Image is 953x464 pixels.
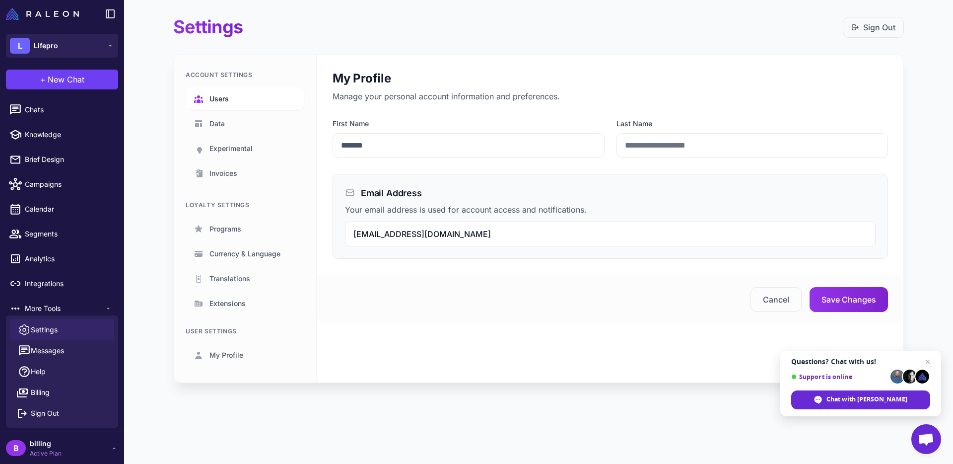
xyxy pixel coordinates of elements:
span: [EMAIL_ADDRESS][DOMAIN_NAME] [353,229,491,239]
span: Messages [31,345,64,356]
h2: My Profile [333,71,888,86]
div: Open chat [911,424,941,454]
img: Raleon Logo [6,8,79,20]
a: Campaigns [4,174,120,195]
span: Sign Out [31,408,59,419]
span: Programs [209,224,241,234]
span: My Profile [209,350,243,361]
span: Extensions [209,298,246,309]
div: Account Settings [186,71,304,79]
a: Extensions [186,292,304,315]
button: +New Chat [6,70,118,89]
span: Campaigns [25,179,112,190]
span: billing [30,438,62,449]
span: Chats [25,104,112,115]
span: Close chat [922,356,934,368]
h1: Settings [173,16,243,38]
button: Messages [10,340,114,361]
span: Brief Design [25,154,112,165]
a: Programs [186,218,304,240]
label: Last Name [616,118,888,129]
a: Sign Out [851,21,895,33]
a: Translations [186,267,304,290]
h3: Email Address [361,186,422,200]
span: Knowledge [25,129,112,140]
span: New Chat [48,74,84,85]
span: Invoices [209,168,237,179]
span: Segments [25,229,112,239]
button: Save Changes [810,287,888,312]
p: Your email address is used for account access and notifications. [345,204,876,216]
a: Brief Design [4,149,120,170]
a: Users [186,87,304,110]
a: Currency & Language [186,242,304,265]
span: Calendar [25,204,112,215]
span: Currency & Language [209,248,280,259]
span: Data [209,118,225,129]
span: Chat with [PERSON_NAME] [826,395,907,404]
span: Active Plan [30,449,62,458]
span: Settings [31,324,58,335]
label: First Name [333,118,605,129]
a: Data [186,112,304,135]
p: Manage your personal account information and preferences. [333,90,888,102]
button: Sign Out [843,17,904,38]
a: Integrations [4,273,120,294]
span: More Tools [25,303,104,314]
button: Sign Out [10,403,114,424]
span: Experimental [209,143,253,154]
a: Analytics [4,248,120,269]
div: Loyalty Settings [186,201,304,210]
span: + [40,74,46,85]
div: User Settings [186,327,304,336]
span: Lifepro [34,40,58,51]
span: Users [209,93,229,104]
div: Chat with Raleon [791,390,930,409]
a: Chats [4,99,120,120]
div: L [10,38,30,54]
a: Knowledge [4,124,120,145]
button: LLifepro [6,34,118,58]
span: Help [31,366,46,377]
span: Integrations [25,278,112,289]
span: Billing [31,387,50,398]
span: Analytics [25,253,112,264]
a: Experimental [186,137,304,160]
a: Segments [4,224,120,244]
span: Translations [209,273,250,284]
span: Questions? Chat with us! [791,358,930,366]
a: Raleon Logo [6,8,83,20]
a: Invoices [186,162,304,185]
button: Cancel [750,287,802,312]
a: Help [10,361,114,382]
a: My Profile [186,344,304,367]
a: Calendar [4,199,120,220]
span: Support is online [791,373,887,381]
div: B [6,440,26,456]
